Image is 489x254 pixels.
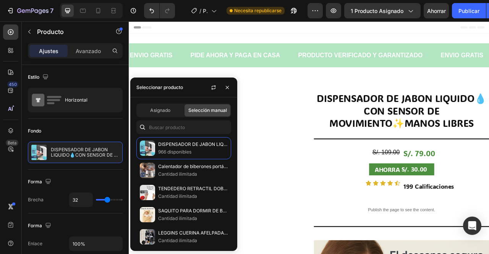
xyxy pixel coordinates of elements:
[28,179,42,184] font: Forma
[235,236,458,244] p: Publish the page to see the content.
[344,3,421,18] button: 1 producto asignado
[140,141,155,156] img: colecciones
[39,48,58,54] font: Ajustes
[235,161,345,172] div: S/. 109.00
[70,193,92,207] input: Auto
[158,238,197,243] font: Cantidad ilimitada
[28,197,44,202] font: Brecha
[136,84,183,90] font: Seleccionar producto
[463,217,481,235] div: Abrir Intercom Messenger
[158,171,197,177] font: Cantidad ilimitada
[158,186,304,191] font: TENDEDERO RETRACTIL DOBLE DE PARED, ACERO INOXIDABLE🔥
[8,140,16,146] font: Beta
[28,223,42,228] font: Forma
[28,74,39,80] font: Estilo
[70,237,122,251] input: Auto
[129,21,489,254] iframe: Área de diseño
[140,229,155,244] img: colecciones
[215,36,374,50] p: PRODUCTO VERIFICADO Y GARANTIZADO
[50,7,53,15] font: 7
[140,207,155,222] img: colecciones
[427,8,446,14] font: Ahorrar
[349,203,458,217] p: 199 Calificaciones
[51,147,118,168] font: DISPENSADOR DE JABON LIQUIDO💧CON SENSOR DE MOVIMIENTO✨MANOS LIBRES
[140,185,155,200] img: colecciones
[158,149,191,155] font: 966 disponibles
[158,193,197,199] font: Cantidad ilimitada
[140,163,155,178] img: colecciones
[458,8,479,14] font: Publicar
[144,3,175,18] div: Deshacer/Rehacer
[424,3,449,18] button: Ahorrar
[31,145,47,160] img: imagen de característica del producto
[65,97,87,103] font: Horizontal
[158,208,243,214] font: SAQUITO PARA DORMIR DE BEBÉ🤱🧑‍🍼
[158,141,349,147] font: DISPENSADOR DE JABON LIQUIDO💧CON SENSOR DE MOVIMIENTO✨MANOS LIBRES
[37,27,102,36] p: Producto
[76,48,101,54] font: Avanzado
[150,107,170,113] font: Asignado
[188,107,227,113] font: Selección manual
[158,215,197,221] font: Cantidad ilimitada
[136,120,231,134] input: Buscar en Configuración y Avanzado
[346,182,380,194] div: S/. 30.00
[312,182,346,194] div: AHORRA
[235,89,458,138] h1: DISPENSADOR DE JABON LIQUIDO💧CON SENSOR DE MOVIMIENTO✨MANOS LIBRES
[199,8,201,14] font: /
[158,230,259,236] font: LEGGINS CUERINA AFELPADA ABRGADORA🔥
[3,3,57,18] button: 7
[203,8,211,199] font: Página del producto - [DATE] 01:43:18
[452,3,486,18] button: Publicar
[234,8,282,13] font: Necesita republicarse
[351,8,403,14] font: 1 producto asignado
[28,128,41,134] font: Fondo
[28,241,42,246] font: Enlace
[397,36,451,50] p: ENVIO GRATIS
[37,28,64,36] font: Producto
[348,161,458,175] div: S/. 79.00
[9,82,17,87] font: 450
